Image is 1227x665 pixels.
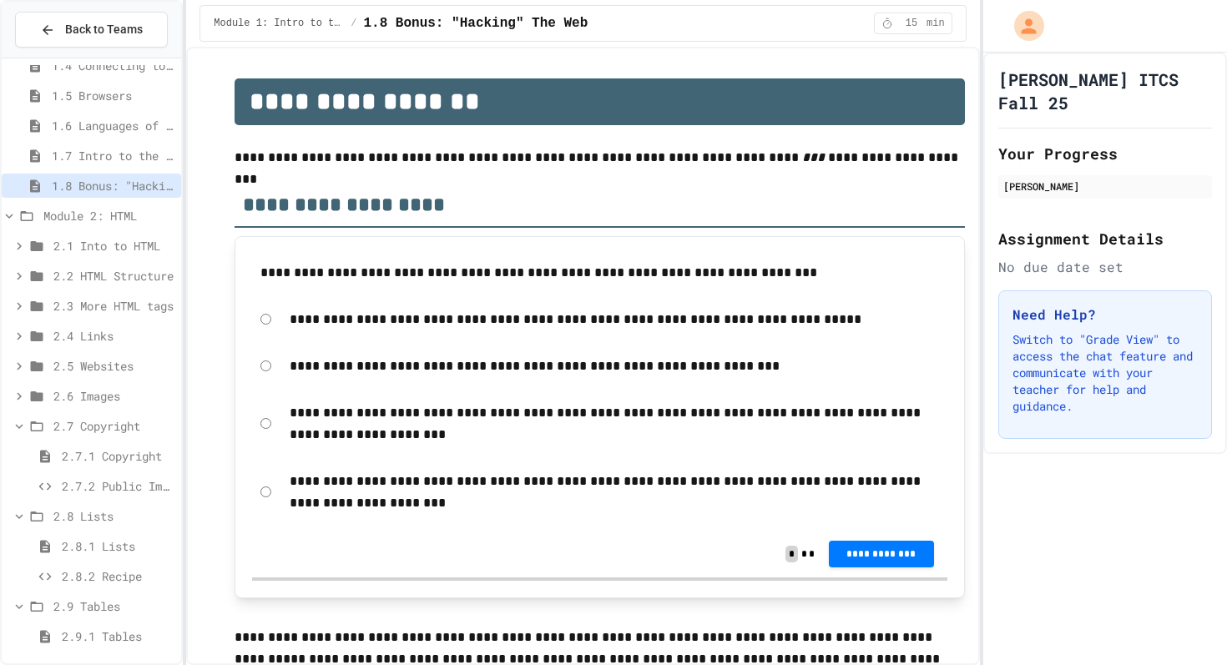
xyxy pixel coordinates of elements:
[52,87,174,104] span: 1.5 Browsers
[62,477,174,495] span: 2.7.2 Public Images
[998,257,1212,277] div: No due date set
[62,537,174,555] span: 2.8.1 Lists
[927,17,945,30] span: min
[1012,331,1198,415] p: Switch to "Grade View" to access the chat feature and communicate with your teacher for help and ...
[1012,305,1198,325] h3: Need Help?
[65,21,143,38] span: Back to Teams
[53,297,174,315] span: 2.3 More HTML tags
[997,7,1048,45] div: My Account
[351,17,356,30] span: /
[53,417,174,435] span: 2.7 Copyright
[1003,179,1207,194] div: [PERSON_NAME]
[53,387,174,405] span: 2.6 Images
[62,627,174,645] span: 2.9.1 Tables
[998,227,1212,250] h2: Assignment Details
[43,207,174,224] span: Module 2: HTML
[363,13,588,33] span: 1.8 Bonus: "Hacking" The Web
[52,117,174,134] span: 1.6 Languages of the Web
[53,507,174,525] span: 2.8 Lists
[53,267,174,285] span: 2.2 HTML Structure
[15,12,168,48] button: Back to Teams
[53,327,174,345] span: 2.4 Links
[998,68,1212,114] h1: [PERSON_NAME] ITCS Fall 25
[62,447,174,465] span: 2.7.1 Copyright
[998,142,1212,165] h2: Your Progress
[53,237,174,254] span: 2.1 Into to HTML
[53,357,174,375] span: 2.5 Websites
[53,597,174,615] span: 2.9 Tables
[52,147,174,164] span: 1.7 Intro to the Web Review
[52,57,174,74] span: 1.4 Connecting to a Website
[898,17,925,30] span: 15
[214,17,344,30] span: Module 1: Intro to the Web
[62,567,174,585] span: 2.8.2 Recipe
[52,177,174,194] span: 1.8 Bonus: "Hacking" The Web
